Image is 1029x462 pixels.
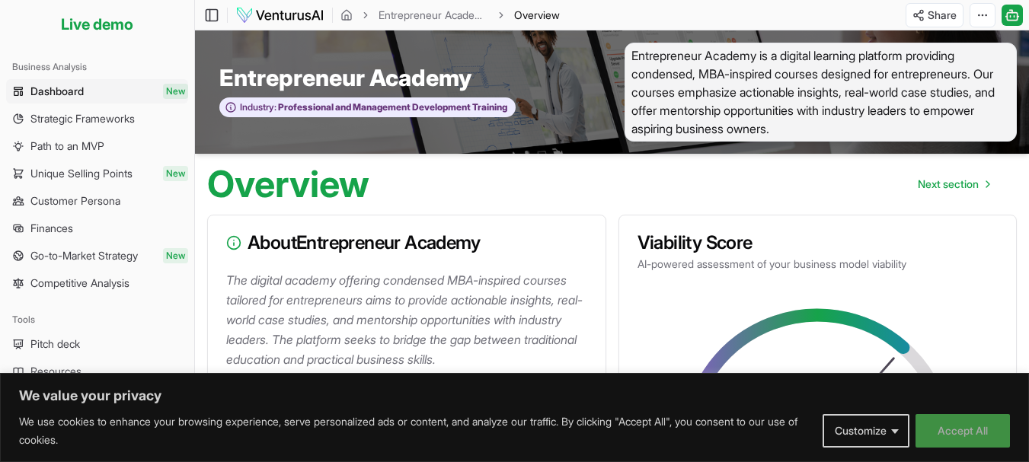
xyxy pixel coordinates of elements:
[638,234,999,252] h3: Viability Score
[30,276,129,291] span: Competitive Analysis
[30,111,135,126] span: Strategic Frameworks
[30,364,81,379] span: Resources
[638,256,999,272] p: AI-powered assessment of your business model viability
[226,270,593,369] p: The digital academy offering condensed MBA-inspired courses tailored for entrepreneurs aims to pr...
[30,84,84,99] span: Dashboard
[916,414,1010,448] button: Accept All
[30,336,80,352] span: Pitch deck
[207,166,369,202] h1: Overview
[219,64,471,91] span: Entrepreneur Academy
[906,169,1002,199] nav: pagination
[240,101,276,113] span: Industry:
[6,271,188,295] a: Competitive Analysis
[906,3,963,27] button: Share
[30,248,138,263] span: Go-to-Market Strategy
[163,166,188,181] span: New
[30,221,73,236] span: Finances
[906,169,1002,199] a: Go to next page
[219,97,516,118] button: Industry:Professional and Management Development Training
[226,234,587,252] h3: About Entrepreneur Academy
[6,359,188,384] a: Resources
[235,6,324,24] img: logo
[6,55,188,79] div: Business Analysis
[625,43,1018,142] span: Entrepreneur Academy is a digital learning platform providing condensed, MBA-inspired courses des...
[823,414,909,448] button: Customize
[6,307,188,332] div: Tools
[30,193,120,209] span: Customer Persona
[918,177,979,192] span: Next section
[928,8,957,23] span: Share
[6,107,188,131] a: Strategic Frameworks
[6,189,188,213] a: Customer Persona
[163,84,188,99] span: New
[6,134,188,158] a: Path to an MVP
[30,166,133,181] span: Unique Selling Points
[6,244,188,268] a: Go-to-Market StrategyNew
[19,387,1010,405] p: We value your privacy
[340,8,560,23] nav: breadcrumb
[6,79,188,104] a: DashboardNew
[379,8,488,23] a: Entrepreneur Academy
[6,161,188,186] a: Unique Selling PointsNew
[6,332,188,356] a: Pitch deck
[30,139,104,154] span: Path to an MVP
[163,248,188,263] span: New
[276,101,507,113] span: Professional and Management Development Training
[19,413,811,449] p: We use cookies to enhance your browsing experience, serve personalized ads or content, and analyz...
[6,216,188,241] a: Finances
[514,8,560,23] span: Overview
